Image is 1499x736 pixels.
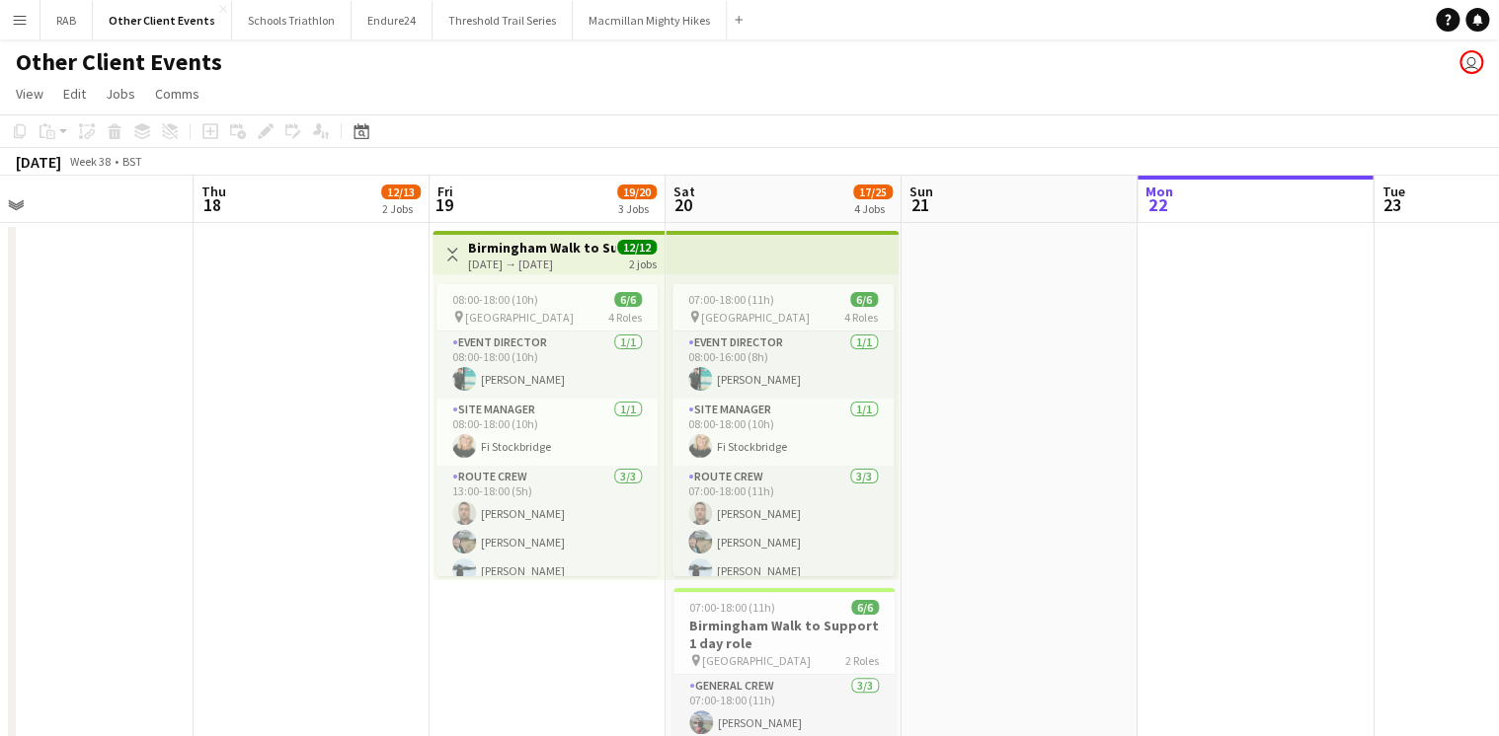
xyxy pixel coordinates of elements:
a: Comms [147,81,207,107]
button: Other Client Events [93,1,232,39]
span: View [16,85,43,103]
a: Jobs [98,81,143,107]
a: View [8,81,51,107]
div: BST [122,154,142,169]
span: Edit [63,85,86,103]
button: Endure24 [352,1,433,39]
app-user-avatar: Liz Sutton [1460,50,1483,74]
a: Edit [55,81,94,107]
button: Macmillan Mighty Hikes [573,1,727,39]
h1: Other Client Events [16,47,222,77]
button: Schools Triathlon [232,1,352,39]
span: Week 38 [65,154,115,169]
span: Comms [155,85,199,103]
span: Jobs [106,85,135,103]
button: Threshold Trail Series [433,1,573,39]
button: RAB [40,1,93,39]
div: [DATE] [16,152,61,172]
